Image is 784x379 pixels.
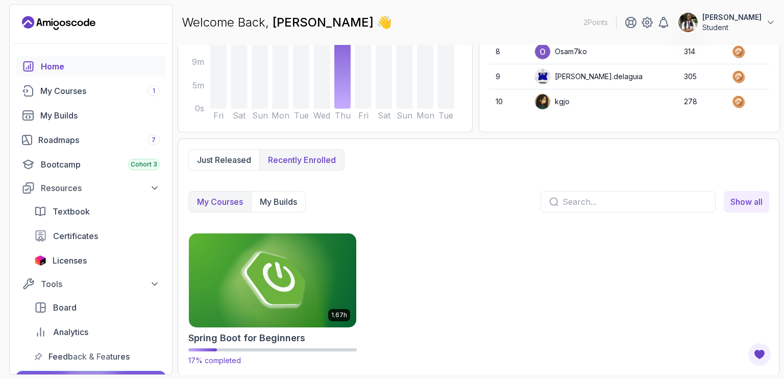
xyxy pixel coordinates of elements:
a: board [28,297,166,318]
tspan: Wed [313,111,330,121]
a: textbook [28,201,166,222]
button: Tools [16,275,166,293]
button: My Courses [189,192,251,212]
div: Roadmaps [38,134,160,146]
span: 7 [152,136,156,144]
td: 278 [678,89,725,114]
span: Board [53,301,77,314]
input: Search... [562,196,707,208]
a: Landing page [22,15,95,31]
span: 1 [153,87,155,95]
div: [PERSON_NAME].delaguia [534,68,643,85]
span: [PERSON_NAME] [273,15,377,30]
p: 2 Points [583,17,608,28]
span: 17% completed [188,356,241,365]
div: kgjo [534,93,570,110]
tspan: Mon [416,111,434,121]
a: certificates [28,226,166,246]
span: Certificates [53,230,98,242]
tspan: Mon [272,111,289,121]
td: 9 [489,64,528,89]
p: 1.67h [331,311,347,319]
tspan: Fri [358,111,369,121]
td: 10 [489,89,528,114]
a: my_courses [724,191,769,212]
span: Textbook [53,205,90,218]
img: user profile image [535,44,550,59]
a: roadmaps [16,130,166,150]
img: Spring Boot for Beginners card [185,231,360,329]
tspan: Tue [294,111,309,121]
button: Resources [16,179,166,197]
span: Cohort 3 [131,160,157,169]
button: user profile image[PERSON_NAME]Student [678,12,776,33]
span: Feedback & Features [48,350,130,363]
a: Spring Boot for Beginners card1.67hSpring Boot for Beginners17% completed [188,233,357,366]
span: Licenses [53,254,87,267]
p: Just released [197,154,251,166]
tspan: Sun [252,111,268,121]
a: licenses [28,250,166,271]
button: Recently enrolled [259,150,344,170]
tspan: Sat [233,111,246,121]
span: Analytics [53,326,88,338]
p: [PERSON_NAME] [702,12,762,22]
p: Welcome Back, [182,14,392,31]
button: Just released [189,150,259,170]
tspan: Sun [397,111,413,121]
div: My Courses [40,85,160,97]
img: user profile image [535,94,550,109]
p: Recently enrolled [268,154,336,166]
tspan: Tue [439,111,454,121]
h2: Spring Boot for Beginners [188,331,305,345]
a: analytics [28,322,166,342]
div: Home [41,60,160,73]
td: 305 [678,64,725,89]
span: 👋 [377,14,393,31]
span: Show all [730,196,763,208]
a: home [16,56,166,77]
div: Resources [41,182,160,194]
tspan: 5m [192,81,204,90]
tspan: 9m [192,57,204,67]
button: Open Feedback Button [747,342,772,367]
p: Student [702,22,762,33]
p: My Courses [197,196,243,208]
td: 314 [678,39,725,64]
img: default monster avatar [535,69,550,84]
tspan: Thu [335,111,351,121]
tspan: 0s [195,104,204,114]
p: My Builds [260,196,297,208]
a: feedback [28,346,166,367]
tspan: Sat [378,111,391,121]
div: Bootcamp [41,158,160,171]
a: builds [16,105,166,126]
td: 8 [489,39,528,64]
img: user profile image [678,13,698,32]
div: Osam7ko [534,43,587,60]
a: courses [16,81,166,101]
img: jetbrains icon [34,255,46,266]
div: Tools [41,278,160,290]
tspan: Fri [213,111,224,121]
button: My Builds [251,192,305,212]
div: My Builds [40,109,160,122]
a: bootcamp [16,154,166,175]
